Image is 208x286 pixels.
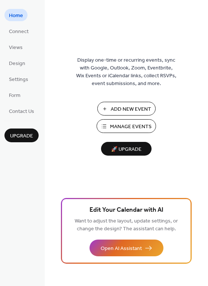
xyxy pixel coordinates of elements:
[76,56,176,88] span: Display one-time or recurring events, sync with Google, Outlook, Zoom, Eventbrite, Wix Events or ...
[9,76,28,84] span: Settings
[4,89,25,101] a: Form
[4,41,27,53] a: Views
[97,102,156,116] button: Add New Event
[4,57,30,69] a: Design
[101,142,152,156] button: 🚀 Upgrade
[90,240,163,256] button: Open AI Assistant
[4,105,39,117] a: Contact Us
[4,9,27,21] a: Home
[97,119,156,133] button: Manage Events
[9,92,20,100] span: Form
[101,245,142,253] span: Open AI Assistant
[9,12,23,20] span: Home
[9,44,23,52] span: Views
[9,108,34,116] span: Contact Us
[9,60,25,68] span: Design
[90,205,163,215] span: Edit Your Calendar with AI
[10,132,33,140] span: Upgrade
[105,144,147,155] span: 🚀 Upgrade
[4,73,33,85] a: Settings
[4,129,39,142] button: Upgrade
[75,216,178,234] span: Want to adjust the layout, update settings, or change the design? The assistant can help.
[9,28,29,36] span: Connect
[110,123,152,131] span: Manage Events
[4,25,33,37] a: Connect
[111,105,151,113] span: Add New Event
